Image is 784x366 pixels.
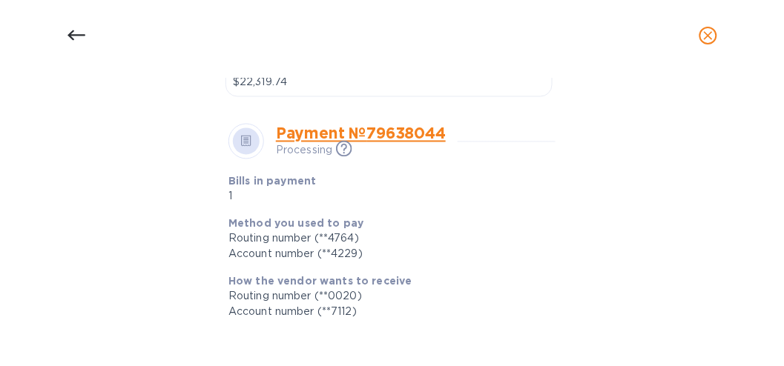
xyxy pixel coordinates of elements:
p: Processing [276,143,332,159]
b: How the vendor wants to receive [228,276,412,287]
div: Routing number (**0020) [228,289,544,305]
div: Account number (**7112) [228,305,544,320]
div: Account number (**4229) [228,247,544,262]
a: Payment № 79638044 [276,124,446,143]
div: Routing number (**4764) [228,231,544,247]
button: close [691,18,726,53]
b: Bills in payment [228,176,316,187]
b: Method you used to pay [228,218,363,230]
p: 1 [228,189,438,204]
p: $22,319.74 [233,74,545,90]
